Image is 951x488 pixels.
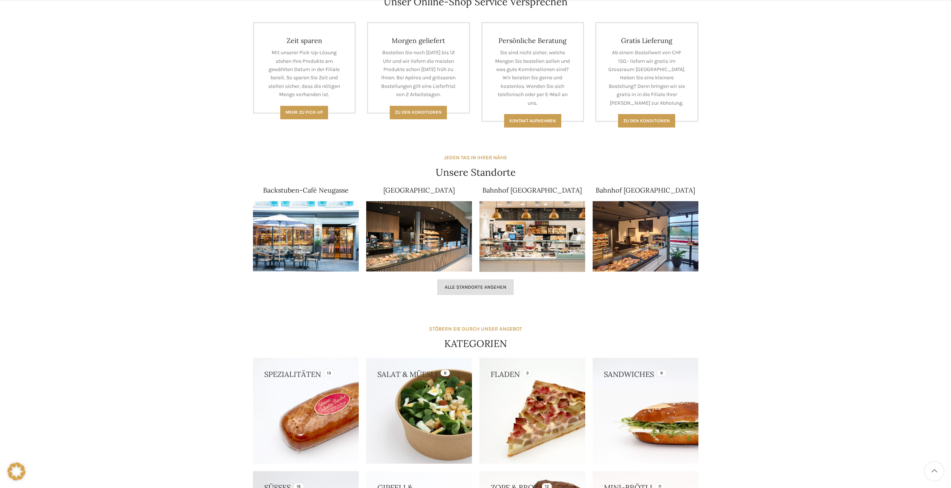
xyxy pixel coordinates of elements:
[263,186,349,194] a: Backstuben-Café Neugasse
[445,284,506,290] span: Alle Standorte ansehen
[436,166,516,179] h4: Unsere Standorte
[925,462,944,481] a: Scroll to top button
[509,118,556,123] span: Kontakt aufnehmen
[265,36,344,45] h4: Zeit sparen
[280,106,328,119] a: Mehr zu Pick-Up
[444,154,507,162] div: JEDEN TAG IN IHRER NÄHE
[390,106,447,119] a: Zu den Konditionen
[395,110,442,115] span: Zu den Konditionen
[285,110,323,115] span: Mehr zu Pick-Up
[623,118,670,123] span: Zu den konditionen
[429,325,522,333] div: STÖBERN SIE DURCH UNSER ANGEBOT
[608,36,686,45] h4: Gratis Lieferung
[444,337,507,350] h4: KATEGORIEN
[437,279,514,295] a: Alle Standorte ansehen
[379,36,458,45] h4: Morgen geliefert
[596,186,695,194] a: Bahnhof [GEOGRAPHIC_DATA]
[608,49,686,107] p: Ab einem Bestellwert von CHF 150.- liefern wir gratis im Grossraum [GEOGRAPHIC_DATA]. Haben Sie e...
[482,186,582,194] a: Bahnhof [GEOGRAPHIC_DATA]
[383,186,455,194] a: [GEOGRAPHIC_DATA]
[504,114,561,128] a: Kontakt aufnehmen
[379,49,458,99] p: Bestellen Sie noch [DATE] bis 12 Uhr und wir liefern die meisten Produkte schon [DATE] früh zu Ih...
[494,49,572,107] p: Sie sind nicht sicher, welche Mengen Sie bestellen sollen und was gute Kombinationen sind? Wir be...
[494,36,572,45] h4: Persönliche Beratung
[265,49,344,99] p: Mit unserer Pick-Up-Lösung stehen Ihre Produkte am gewählten Datum in der Filiale bereit. So spar...
[618,114,675,128] a: Zu den konditionen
